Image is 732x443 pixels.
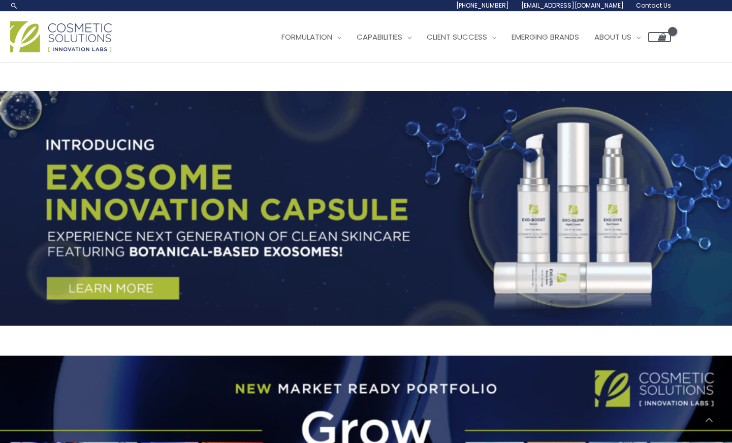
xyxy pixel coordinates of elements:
[281,31,332,42] span: Formulation
[266,22,671,52] nav: Site Navigation
[521,1,624,10] span: [EMAIL_ADDRESS][DOMAIN_NAME]
[648,32,671,42] a: View Shopping Cart, empty
[349,22,419,52] a: Capabilities
[594,31,631,42] span: About Us
[504,22,587,52] a: Emerging Brands
[10,2,18,10] a: Search icon link
[419,22,504,52] a: Client Success
[636,1,671,10] span: Contact Us
[357,31,402,42] span: Capabilities
[10,21,112,52] img: Cosmetic Solutions Logo
[512,31,579,42] span: Emerging Brands
[427,31,487,42] span: Client Success
[456,1,509,10] span: [PHONE_NUMBER]
[274,22,349,52] a: Formulation
[587,22,648,52] a: About Us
